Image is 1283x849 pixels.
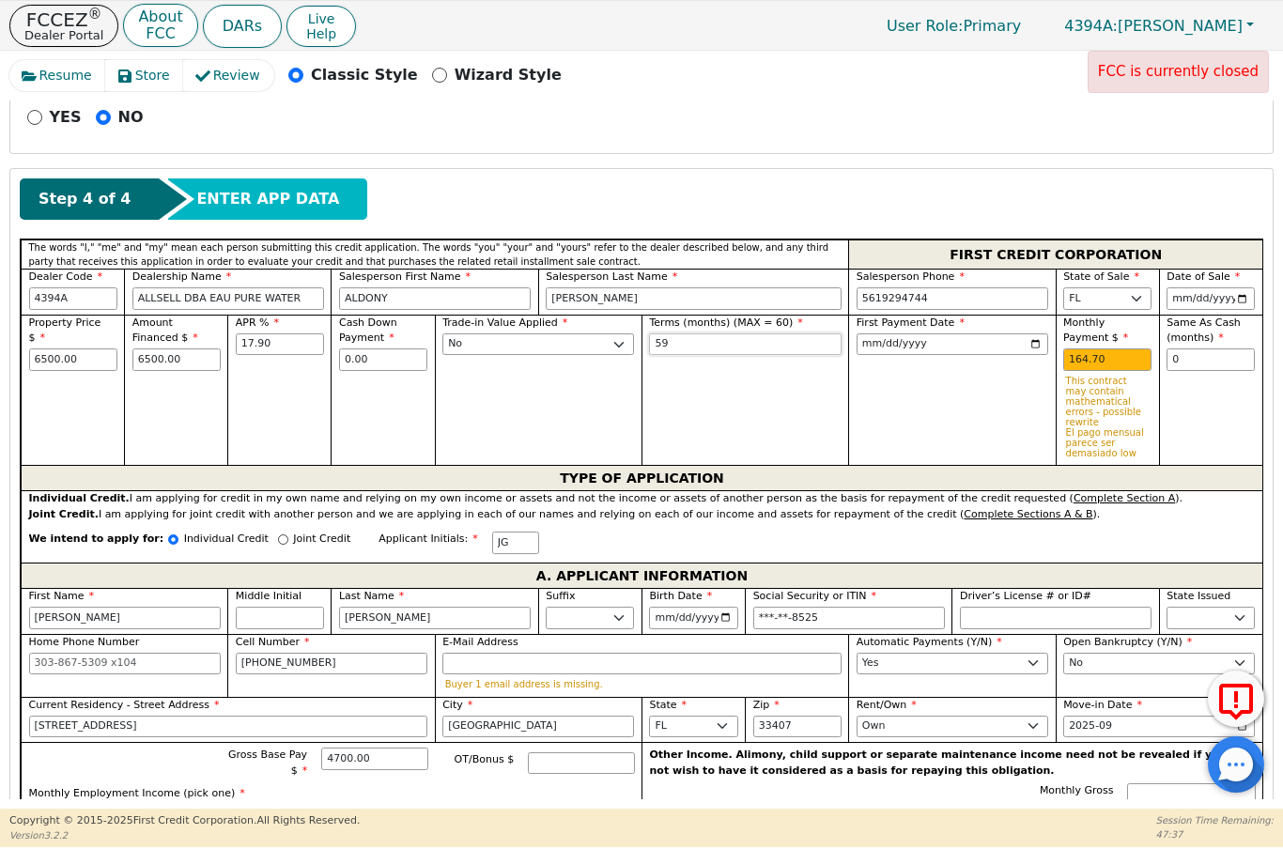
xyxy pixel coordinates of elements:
[29,532,164,563] span: We intend to apply for:
[339,270,471,283] span: Salesperson First Name
[9,60,106,91] button: Resume
[445,679,840,689] p: Buyer 1 email address is missing.
[236,333,324,356] input: xx.xx%
[1098,63,1259,80] span: FCC is currently closed
[29,653,221,675] input: 303-867-5309 x104
[203,5,282,48] button: DARs
[183,60,274,91] button: Review
[1063,699,1142,711] span: Move-in Date
[753,590,876,602] span: Social Security or ITIN
[339,590,404,602] span: Last Name
[29,316,101,345] span: Property Price $
[1066,376,1150,427] p: This contract may contain mathematical errors - possible rewrite
[236,316,279,329] span: APR %
[649,699,687,711] span: State
[753,699,780,711] span: Zip
[1167,287,1255,310] input: YYYY-MM-DD
[1064,17,1243,35] span: [PERSON_NAME]
[442,316,567,329] span: Trade-in Value Applied
[1156,813,1274,827] p: Session Time Remaining:
[649,316,793,329] span: Terms (months) (MAX = 60)
[236,653,427,675] input: 303-867-5309 x104
[649,590,712,602] span: Birth Date
[135,66,170,85] span: Store
[213,66,260,85] span: Review
[1063,636,1192,648] span: Open Bankruptcy (Y/N)
[9,5,118,47] button: FCCEZ®Dealer Portal
[560,466,724,490] span: TYPE OF APPLICATION
[1063,348,1152,371] input: Hint: 166.44
[1167,348,1255,371] input: 0
[311,64,418,86] p: Classic Style
[184,532,269,548] p: Individual Credit
[1063,716,1255,738] input: YYYY-MM-DD
[868,8,1040,44] a: User Role:Primary
[455,64,562,86] p: Wizard Style
[442,699,472,711] span: City
[339,316,397,345] span: Cash Down Payment
[29,699,220,711] span: Current Residency - Street Address
[50,106,82,129] p: YES
[1156,827,1274,841] p: 47:37
[9,813,360,829] p: Copyright © 2015- 2025 First Credit Corporation.
[236,590,301,602] span: Middle Initial
[29,270,102,283] span: Dealer Code
[379,533,478,545] span: Applicant Initials:
[964,508,1092,520] u: Complete Sections A & B
[105,60,184,91] button: Store
[753,607,945,629] input: 000-00-0000
[1208,671,1264,727] button: Report Error to FCC
[857,699,917,711] span: Rent/Own
[649,607,737,629] input: YYYY-MM-DD
[88,6,102,23] sup: ®
[857,316,965,329] span: First Payment Date
[29,491,1256,507] div: I am applying for credit in my own name and relying on my own income or assets and not the income...
[1074,492,1175,504] u: Complete Section A
[1064,17,1118,35] span: 4394A:
[306,11,336,26] span: Live
[118,106,144,129] p: NO
[29,508,99,520] strong: Joint Credit.
[29,507,1256,523] div: I am applying for joint credit with another person and we are applying in each of our names and r...
[960,590,1091,602] span: Driver’s License # or ID#
[887,17,963,35] span: User Role :
[236,636,310,648] span: Cell Number
[196,188,339,210] span: ENTER APP DATA
[29,590,95,602] span: First Name
[1167,590,1230,602] span: State Issued
[1167,270,1240,283] span: Date of Sale
[650,748,1256,779] p: Other Income. Alimony, child support or separate maintenance income need not be revealed if you d...
[138,26,182,41] p: FCC
[868,8,1040,44] p: Primary
[1066,427,1150,458] p: El pago mensual parece ser demasiado low
[1167,316,1241,345] span: Same As Cash (months)
[39,66,92,85] span: Resume
[29,636,140,648] span: Home Phone Number
[132,316,198,345] span: Amount Financed $
[286,6,356,47] button: LiveHelp
[546,590,575,602] span: Suffix
[29,492,130,504] strong: Individual Credit.
[536,563,748,588] span: A. APPLICANT INFORMATION
[857,287,1048,310] input: 303-867-5309 x104
[857,270,965,283] span: Salesperson Phone
[1063,270,1139,283] span: State of Sale
[455,753,515,765] span: OT/Bonus $
[256,814,360,826] span: All Rights Reserved.
[1044,11,1274,40] button: 4394A:[PERSON_NAME]
[1063,316,1128,345] span: Monthly Payment $
[442,636,518,648] span: E-Mail Address
[24,29,103,41] p: Dealer Portal
[546,270,677,283] span: Salesperson Last Name
[306,26,336,41] span: Help
[123,4,197,48] button: AboutFCC
[138,9,182,24] p: About
[24,10,103,29] p: FCCEZ
[857,636,1002,648] span: Automatic Payments (Y/N)
[29,786,635,802] p: Monthly Employment Income (pick one)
